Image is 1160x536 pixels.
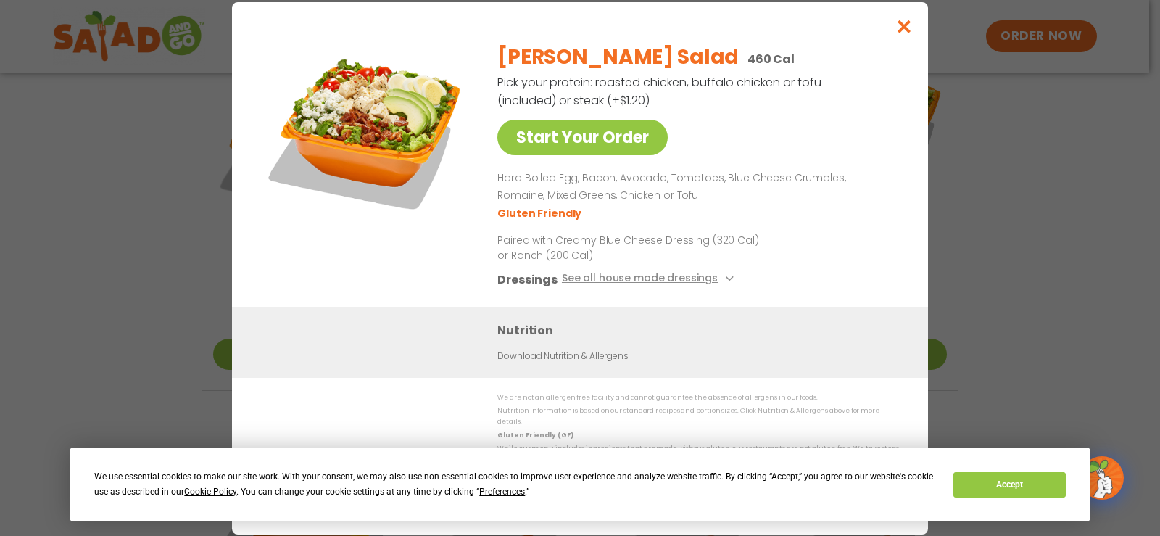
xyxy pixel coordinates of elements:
[497,120,668,155] a: Start Your Order
[497,430,573,439] strong: Gluten Friendly (GF)
[497,232,766,263] p: Paired with Creamy Blue Cheese Dressing (320 Cal) or Ranch (200 Cal)
[497,443,899,466] p: While our menu includes ingredients that are made without gluten, our restaurants are not gluten ...
[497,170,893,205] p: Hard Boiled Egg, Bacon, Avocado, Tomatoes, Blue Cheese Crumbles, Romaine, Mixed Greens, Chicken o...
[497,321,906,339] h3: Nutrition
[265,31,468,234] img: Featured product photo for Cobb Salad
[497,270,558,288] h3: Dressings
[497,349,628,363] a: Download Nutrition & Allergens
[497,405,899,428] p: Nutrition information is based on our standard recipes and portion sizes. Click Nutrition & Aller...
[479,487,525,497] span: Preferences
[497,205,584,220] li: Gluten Friendly
[94,469,936,500] div: We use essential cookies to make our site work. With your consent, we may also use non-essential ...
[953,472,1065,498] button: Accept
[562,270,738,288] button: See all house made dressings
[184,487,236,497] span: Cookie Policy
[497,73,824,110] p: Pick your protein: roasted chicken, buffalo chicken or tofu (included) or steak (+$1.20)
[497,392,899,403] p: We are not an allergen free facility and cannot guarantee the absence of allergens in our foods.
[497,42,739,73] h2: [PERSON_NAME] Salad
[1082,458,1122,498] img: wpChatIcon
[747,50,795,68] p: 460 Cal
[70,448,1090,521] div: Cookie Consent Prompt
[881,2,928,51] button: Close modal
